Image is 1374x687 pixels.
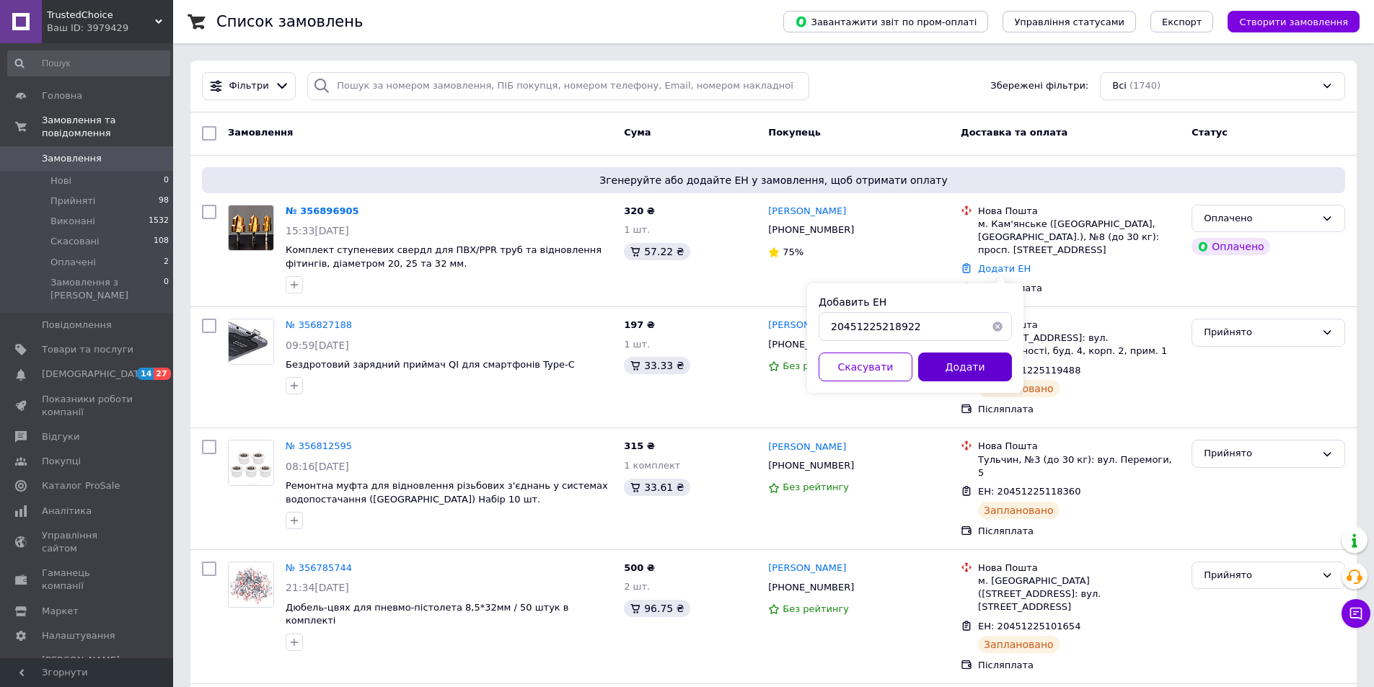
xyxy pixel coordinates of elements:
span: 27 [154,368,170,380]
span: 14 [137,368,154,380]
a: Фото товару [228,319,274,365]
button: Створити замовлення [1228,11,1360,32]
div: Прийнято [1204,568,1316,583]
span: Збережені фільтри: [990,79,1088,93]
img: Фото товару [229,440,273,485]
a: № 356896905 [286,205,359,216]
a: Фото товару [228,440,274,486]
span: Дюбель-цвях для пневмо-пістолета 8,5*32мм / 50 штук в комплекті [286,602,569,626]
a: [PERSON_NAME] [768,205,846,218]
span: Статус [1192,127,1228,138]
div: Тульчин, №3 (до 30 кг): вул. Перемоги, 5 [978,453,1180,479]
span: Без рейтингу [783,360,849,371]
span: 2 [164,256,169,269]
span: Прийняті [50,195,95,208]
span: 0 [164,174,169,187]
input: Пошук за номером замовлення, ПІБ покупця, номером телефону, Email, номером накладної [307,72,809,100]
div: Пром-оплата [978,282,1180,295]
span: Управління статусами [1014,17,1124,27]
a: № 356785744 [286,562,352,573]
a: Фото товару [228,562,274,608]
span: Покупець [768,127,821,138]
span: Аналітика [42,505,92,518]
span: 315 ₴ [624,440,655,451]
a: Створити замовлення [1213,16,1360,27]
span: Налаштування [42,629,115,642]
a: [PERSON_NAME] [768,562,846,575]
span: Маркет [42,605,79,618]
a: [PERSON_NAME] [768,440,846,454]
span: Експорт [1162,17,1202,27]
div: 33.33 ₴ [624,357,690,374]
div: Післяплата [978,659,1180,672]
div: 57.22 ₴ [624,243,690,260]
button: Чат з покупцем [1342,599,1370,628]
span: 75% [783,247,803,257]
button: Завантажити звіт по пром-оплаті [783,11,988,32]
span: Повідомлення [42,319,112,332]
a: № 356812595 [286,440,352,451]
a: № 356827188 [286,319,352,330]
span: 108 [154,235,169,248]
span: Завантажити звіт по пром-оплаті [795,15,977,28]
div: м. Кам'янське ([GEOGRAPHIC_DATA], [GEOGRAPHIC_DATA].), №8 (до 30 кг): просп. [STREET_ADDRESS] [978,218,1180,257]
span: ЕН: 20451225101654 [978,621,1080,631]
div: 33.61 ₴ [624,479,690,496]
button: Додати [918,353,1012,381]
div: Нова Пошта [978,319,1180,332]
span: [DEMOGRAPHIC_DATA] [42,368,149,381]
span: Всі [1112,79,1127,93]
label: Добавить ЕН [819,296,886,308]
span: Головна [42,89,82,102]
span: 15:33[DATE] [286,225,349,236]
div: Нова Пошта [978,440,1180,453]
span: Покупці [42,455,81,468]
span: 320 ₴ [624,205,655,216]
img: Фото товару [229,319,273,364]
span: (1740) [1129,80,1161,91]
span: Товари та послуги [42,343,133,356]
div: Післяплата [978,403,1180,416]
a: Ремонтна муфта для відновлення різьбових з'єднань у системах водопостачання ([GEOGRAPHIC_DATA]) Н... [286,480,608,518]
img: Фото товару [229,562,273,607]
div: Ваш ID: 3979429 [47,22,173,35]
h1: Список замовлень [216,13,363,30]
a: Додати ЕН [978,263,1031,274]
button: Експорт [1150,11,1214,32]
span: ЕН: 20451225119488 [978,365,1080,376]
span: Відгуки [42,430,79,443]
span: 1 шт. [624,339,650,350]
img: Фото товару [229,205,273,250]
div: Заплановано [978,636,1060,653]
button: Очистить [983,312,1012,341]
span: Створити замовлення [1239,17,1348,27]
a: Фото товару [228,205,274,251]
span: Гаманець компанії [42,567,133,593]
span: Замовлення [42,152,102,165]
span: Нові [50,174,71,187]
div: с. [STREET_ADDRESS]: вул. Незалежності, буд. 4, корп. 2, прим. 1 [978,332,1180,358]
span: 21:34[DATE] [286,582,349,593]
span: 0 [164,276,169,302]
span: Бездротовий зарядний приймач QI для смартфонів Type-C [286,359,575,370]
span: Доставка та оплата [961,127,1067,138]
div: [PHONE_NUMBER] [765,456,857,475]
div: Прийнято [1204,446,1316,461]
div: [PHONE_NUMBER] [765,335,857,354]
div: Післяплата [978,525,1180,538]
a: Комплект ступеневих свердл для ПВХ/PPR труб та відновлення фітингів, діаметром 20, 25 та 32 мм. [286,244,602,269]
input: Пошук [7,50,170,76]
span: 1 шт. [624,224,650,235]
span: Cума [624,127,651,138]
span: Показники роботи компанії [42,393,133,419]
span: 09:59[DATE] [286,340,349,351]
span: Управління сайтом [42,529,133,555]
span: 08:16[DATE] [286,461,349,472]
span: Замовлення з [PERSON_NAME] [50,276,164,302]
span: TrustedChoice [47,9,155,22]
div: Прийнято [1204,325,1316,340]
div: Оплачено [1192,238,1269,255]
button: Скасувати [819,353,912,381]
span: Замовлення [228,127,293,138]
